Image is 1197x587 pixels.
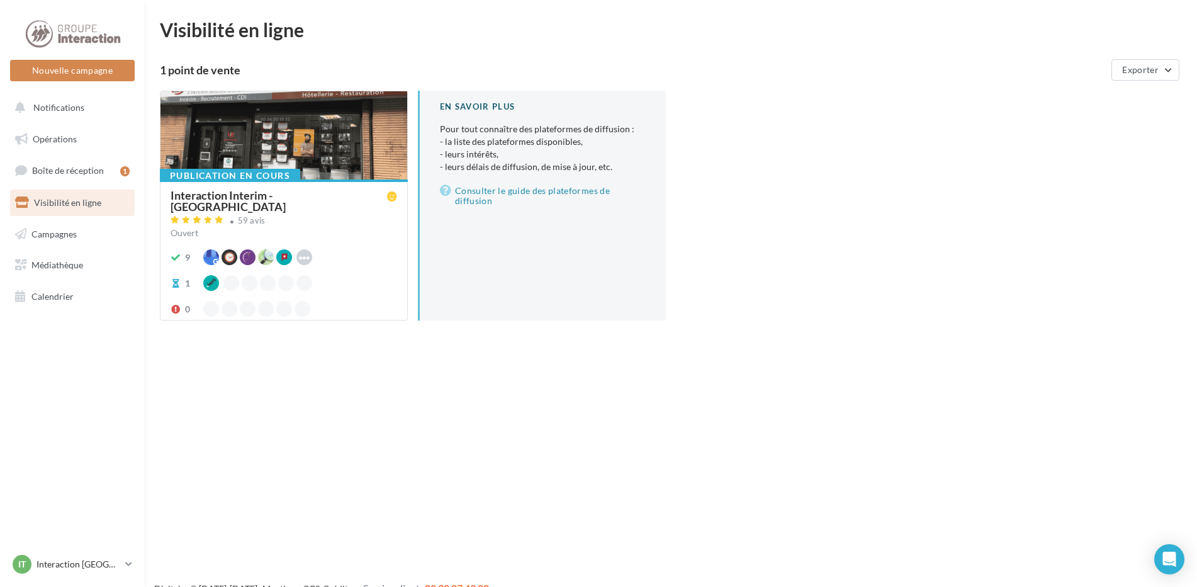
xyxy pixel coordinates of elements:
div: Open Intercom Messenger [1154,544,1184,574]
span: Ouvert [171,227,198,238]
a: Campagnes [8,221,137,248]
div: Publication en cours [160,169,300,183]
button: Notifications [8,94,132,121]
a: Consulter le guide des plateformes de diffusion [440,183,646,208]
button: Nouvelle campagne [10,60,135,81]
button: Exporter [1111,59,1179,81]
span: Notifications [33,102,84,113]
span: Calendrier [31,291,74,302]
div: Visibilité en ligne [160,20,1182,39]
span: Campagnes [31,228,77,239]
a: 59 avis [171,214,397,229]
a: Visibilité en ligne [8,190,137,216]
span: Boîte de réception [32,165,104,176]
span: IT [18,558,26,571]
a: Boîte de réception1 [8,157,137,184]
p: Pour tout connaître des plateformes de diffusion : [440,123,646,173]
span: Visibilité en ligne [34,197,101,208]
div: Interaction Interim - [GEOGRAPHIC_DATA] [171,190,387,212]
a: Médiathèque [8,252,137,278]
a: Opérations [8,126,137,152]
div: 1 [120,166,130,176]
span: Exporter [1122,64,1159,75]
li: - leurs intérêts, [440,148,646,161]
div: 1 point de vente [160,64,1106,76]
p: Interaction [GEOGRAPHIC_DATA] [37,558,120,571]
div: En savoir plus [440,101,646,113]
div: 1 [185,277,190,290]
div: 9 [185,251,190,264]
div: 0 [185,303,190,316]
li: - la liste des plateformes disponibles, [440,135,646,148]
a: IT Interaction [GEOGRAPHIC_DATA] [10,552,135,576]
a: Calendrier [8,283,137,310]
div: 59 avis [238,217,266,225]
span: Médiathèque [31,259,83,270]
span: Opérations [33,134,77,144]
li: - leurs délais de diffusion, de mise à jour, etc. [440,161,646,173]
